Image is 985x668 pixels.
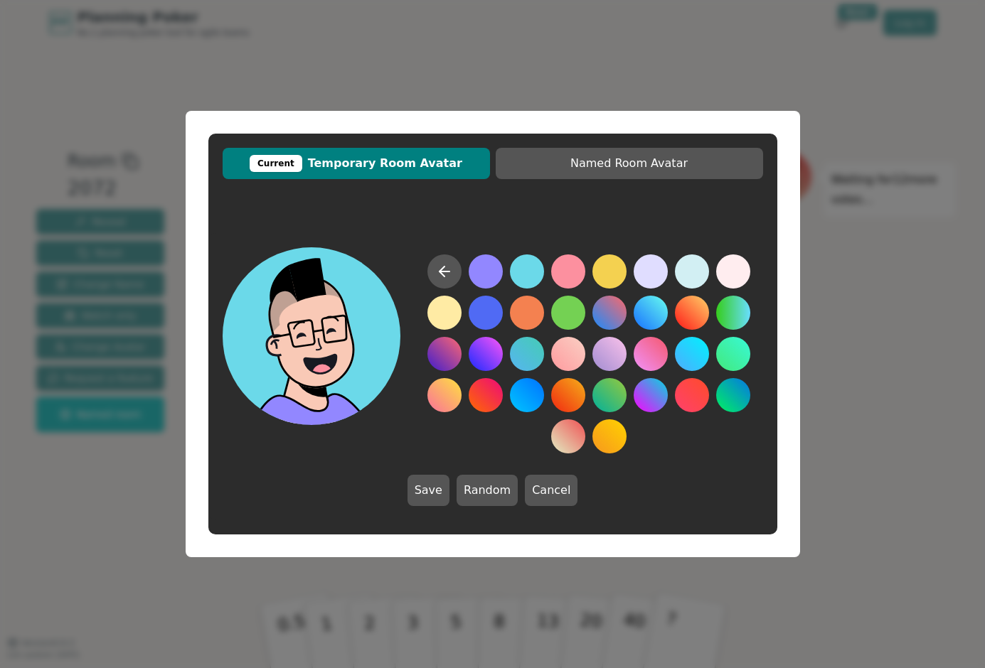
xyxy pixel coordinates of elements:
[496,148,763,179] button: Named Room Avatar
[250,155,302,172] div: Current
[230,155,483,172] span: Temporary Room Avatar
[525,475,577,506] button: Cancel
[223,148,490,179] button: CurrentTemporary Room Avatar
[503,155,756,172] span: Named Room Avatar
[457,475,518,506] button: Random
[408,475,449,506] button: Save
